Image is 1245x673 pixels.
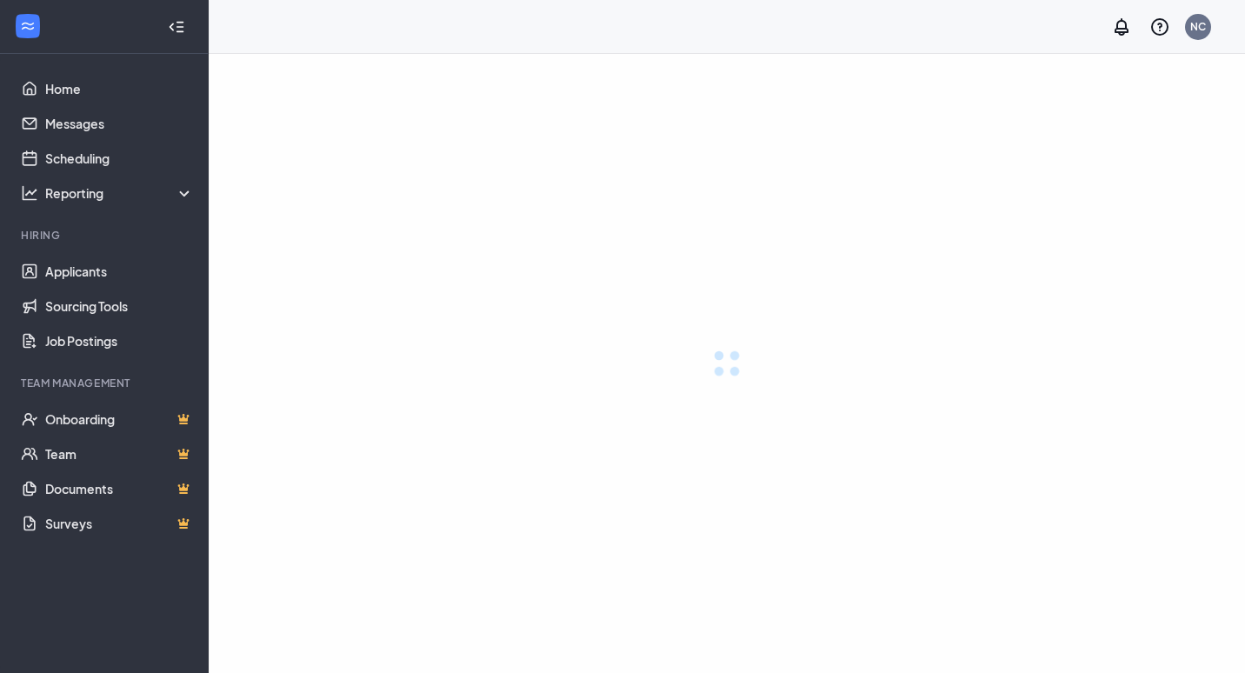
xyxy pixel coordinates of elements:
a: Scheduling [45,141,194,176]
a: Sourcing Tools [45,289,194,323]
div: Team Management [21,376,190,390]
a: SurveysCrown [45,506,194,541]
svg: Collapse [168,18,185,36]
a: DocumentsCrown [45,471,194,506]
svg: Notifications [1111,17,1132,37]
svg: QuestionInfo [1149,17,1170,37]
a: Messages [45,106,194,141]
div: Hiring [21,228,190,243]
a: TeamCrown [45,436,194,471]
a: Home [45,71,194,106]
a: Applicants [45,254,194,289]
svg: Analysis [21,184,38,202]
div: NC [1190,19,1206,34]
a: OnboardingCrown [45,402,194,436]
svg: WorkstreamLogo [19,17,37,35]
a: Job Postings [45,323,194,358]
div: Reporting [45,184,195,202]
